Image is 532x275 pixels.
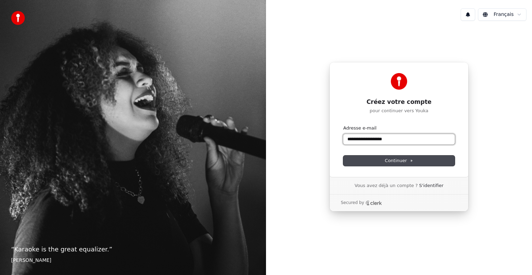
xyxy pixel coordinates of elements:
img: youka [11,11,25,25]
img: Youka [391,73,407,90]
label: Adresse e-mail [343,125,376,131]
p: Secured by [341,200,364,206]
a: S'identifier [419,183,443,189]
footer: [PERSON_NAME] [11,257,255,264]
p: “ Karaoke is the great equalizer. ” [11,245,255,254]
button: Continuer [343,156,455,166]
a: Clerk logo [365,201,382,205]
h1: Créez votre compte [343,98,455,106]
span: Vous avez déjà un compte ? [355,183,418,189]
span: Continuer [385,158,413,164]
p: pour continuer vers Youka [343,108,455,114]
